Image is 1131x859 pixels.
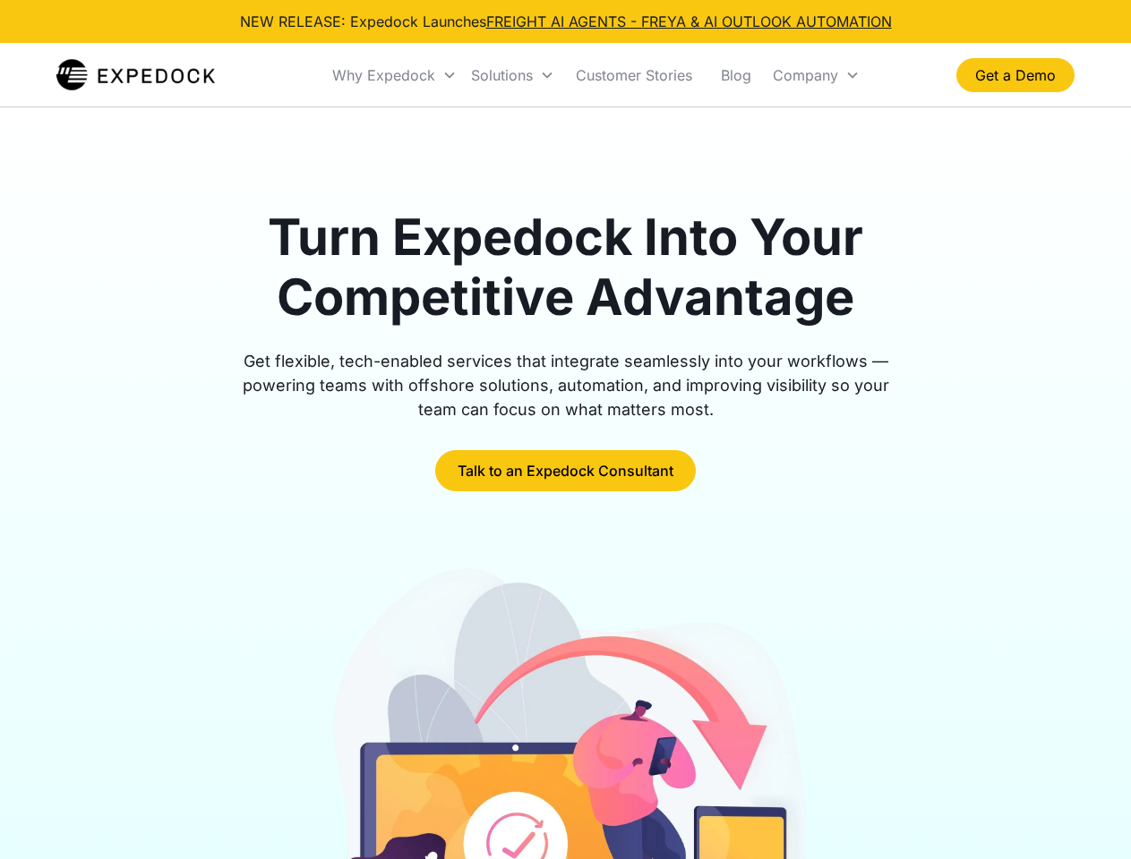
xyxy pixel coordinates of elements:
[435,450,696,491] a: Talk to an Expedock Consultant
[332,66,435,84] div: Why Expedock
[707,45,766,106] a: Blog
[56,57,215,93] a: home
[766,45,867,106] div: Company
[561,45,707,106] a: Customer Stories
[325,45,464,106] div: Why Expedock
[56,57,215,93] img: Expedock Logo
[222,349,910,421] div: Get flexible, tech-enabled services that integrate seamlessly into your workflows — powering team...
[1041,773,1131,859] iframe: Chat Widget
[773,66,838,84] div: Company
[471,66,533,84] div: Solutions
[240,11,892,32] div: NEW RELEASE: Expedock Launches
[222,208,910,327] h1: Turn Expedock Into Your Competitive Advantage
[956,58,1075,92] a: Get a Demo
[464,45,561,106] div: Solutions
[486,13,892,30] a: FREIGHT AI AGENTS - FREYA & AI OUTLOOK AUTOMATION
